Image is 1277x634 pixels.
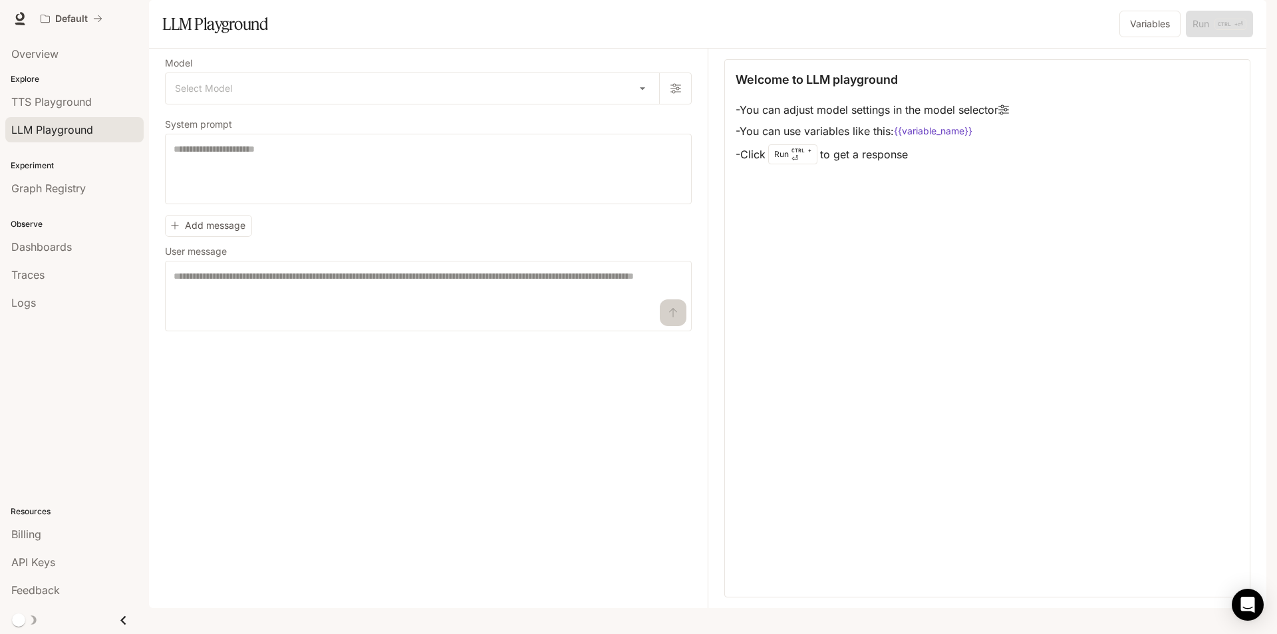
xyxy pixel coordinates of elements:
p: System prompt [165,120,232,129]
div: Select Model [166,73,659,104]
button: Add message [165,215,252,237]
p: Welcome to LLM playground [736,71,898,88]
p: Model [165,59,192,68]
li: - Click to get a response [736,142,1009,167]
code: {{variable_name}} [894,124,972,138]
span: Select Model [175,82,232,95]
p: CTRL + [791,146,811,154]
button: Variables [1119,11,1181,37]
p: User message [165,247,227,256]
div: Run [768,144,817,164]
li: - You can use variables like this: [736,120,1009,142]
h1: LLM Playground [162,11,268,37]
p: ⏎ [791,146,811,162]
button: All workspaces [35,5,108,32]
p: Default [55,13,88,25]
li: - You can adjust model settings in the model selector [736,99,1009,120]
div: Open Intercom Messenger [1232,589,1264,621]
